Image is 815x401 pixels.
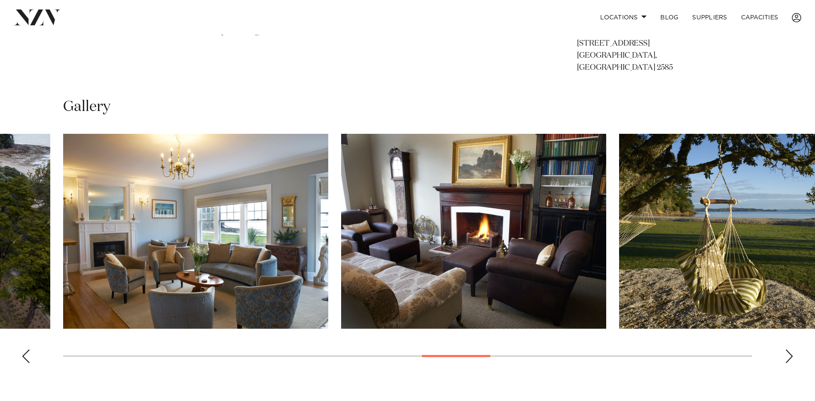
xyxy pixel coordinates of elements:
[577,26,717,74] p: The [PERSON_NAME] Residence [STREET_ADDRESS] [GEOGRAPHIC_DATA], [GEOGRAPHIC_DATA] 2585
[63,97,110,117] h2: Gallery
[341,134,606,329] swiper-slide: 15 / 25
[685,8,734,27] a: SUPPLIERS
[734,8,785,27] a: Capacities
[593,8,653,27] a: Locations
[63,134,328,329] swiper-slide: 14 / 25
[653,8,685,27] a: BLOG
[14,9,61,25] img: nzv-logo.png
